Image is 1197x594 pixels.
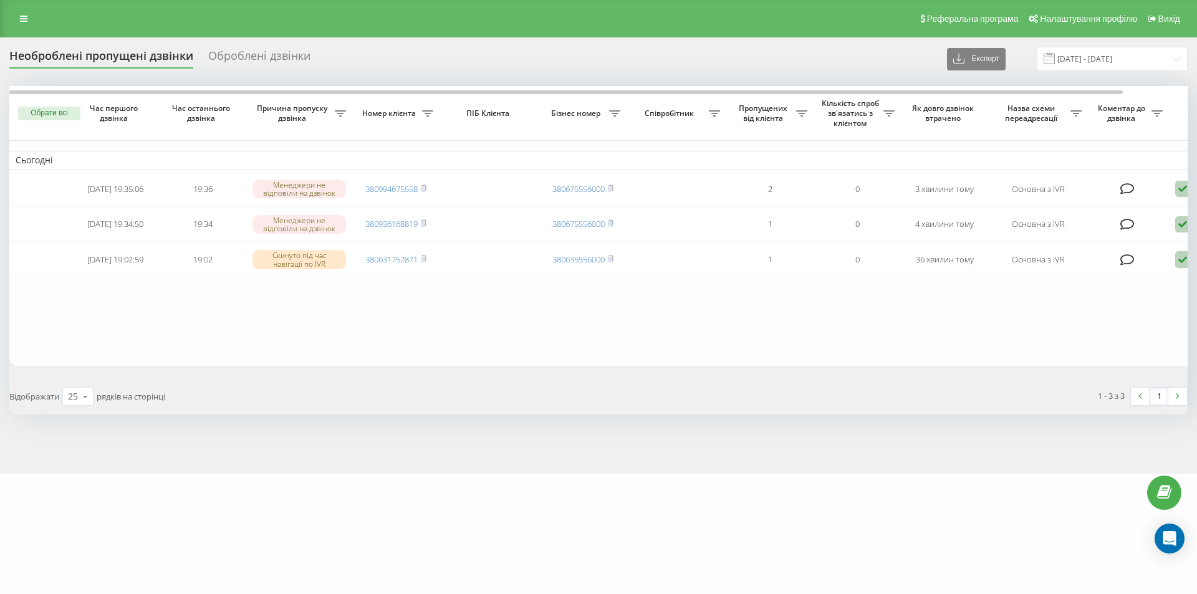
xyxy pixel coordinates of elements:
[726,243,814,276] td: 1
[546,108,609,118] span: Бізнес номер
[814,243,901,276] td: 0
[633,108,709,118] span: Співробітник
[901,208,988,241] td: 4 хвилини тому
[733,103,796,123] span: Пропущених від клієнта
[18,107,80,120] button: Обрати всі
[72,243,159,276] td: [DATE] 19:02:59
[450,108,529,118] span: ПІБ Клієнта
[988,243,1088,276] td: Основна з IVR
[1150,388,1168,405] a: 1
[358,108,422,118] span: Номер клієнта
[252,103,335,123] span: Причина пропуску дзвінка
[1155,524,1185,553] div: Open Intercom Messenger
[988,208,1088,241] td: Основна з IVR
[552,254,605,265] a: 380635556000
[726,208,814,241] td: 1
[1040,14,1137,24] span: Налаштування профілю
[252,250,346,269] div: Скинуто під час навігації по IVR
[252,215,346,234] div: Менеджери не відповіли на дзвінок
[1098,390,1125,402] div: 1 - 3 з 3
[726,173,814,206] td: 2
[159,243,246,276] td: 19:02
[901,243,988,276] td: 36 хвилин тому
[552,183,605,194] a: 380675556000
[901,173,988,206] td: 3 хвилини тому
[820,98,883,128] span: Кількість спроб зв'язатись з клієнтом
[72,208,159,241] td: [DATE] 19:34:50
[159,208,246,241] td: 19:34
[814,173,901,206] td: 0
[72,173,159,206] td: [DATE] 19:35:06
[9,49,193,69] div: Необроблені пропущені дзвінки
[947,48,1006,70] button: Експорт
[988,173,1088,206] td: Основна з IVR
[68,390,78,403] div: 25
[911,103,978,123] span: Як довго дзвінок втрачено
[159,173,246,206] td: 19:36
[927,14,1019,24] span: Реферальна програма
[365,183,418,194] a: 380994675558
[9,391,59,402] span: Відображати
[169,103,236,123] span: Час останнього дзвінка
[252,180,346,198] div: Менеджери не відповіли на дзвінок
[552,218,605,229] a: 380675556000
[994,103,1070,123] span: Назва схеми переадресації
[1158,14,1180,24] span: Вихід
[365,218,418,229] a: 380936168819
[97,391,165,402] span: рядків на сторінці
[814,208,901,241] td: 0
[208,49,310,69] div: Оброблені дзвінки
[365,254,418,265] a: 380631752871
[82,103,149,123] span: Час першого дзвінка
[1094,103,1151,123] span: Коментар до дзвінка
